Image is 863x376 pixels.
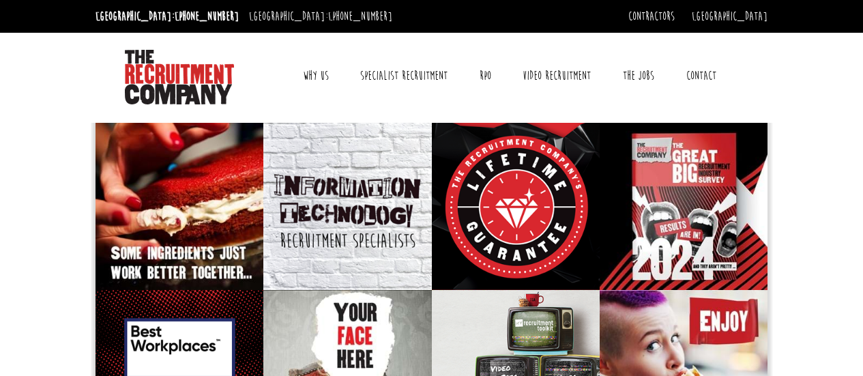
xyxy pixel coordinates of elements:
[350,59,458,93] a: Specialist Recruitment
[246,5,396,27] li: [GEOGRAPHIC_DATA]:
[92,5,242,27] li: [GEOGRAPHIC_DATA]:
[175,9,239,24] a: [PHONE_NUMBER]
[512,59,601,93] a: Video Recruitment
[328,9,392,24] a: [PHONE_NUMBER]
[613,59,664,93] a: The Jobs
[692,9,767,24] a: [GEOGRAPHIC_DATA]
[628,9,675,24] a: Contractors
[125,50,234,104] img: The Recruitment Company
[676,59,727,93] a: Contact
[469,59,501,93] a: RPO
[293,59,339,93] a: Why Us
